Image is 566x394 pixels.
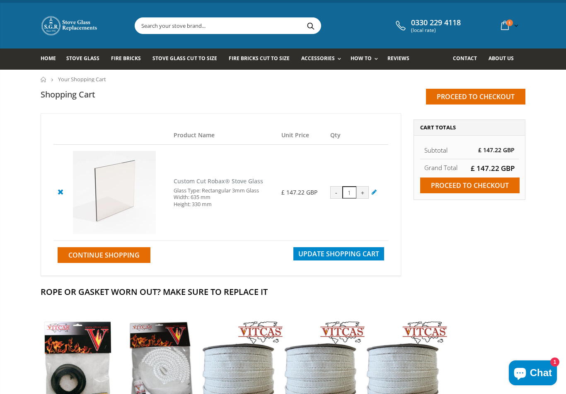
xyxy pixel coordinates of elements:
[326,126,388,145] th: Qty
[68,251,140,260] span: Continue Shopping
[152,55,217,62] span: Stove Glass Cut To Size
[41,89,95,100] h1: Shopping Cart
[424,146,447,154] span: Subtotal
[169,126,277,145] th: Product Name
[453,55,477,62] span: Contact
[174,187,273,208] div: Glass Type: Rectangular 3mm Glass Width: 635 mm Height: 330 mm
[506,19,513,26] span: 1
[152,49,223,70] a: Stove Glass Cut To Size
[174,177,263,185] a: Custom Cut Robax® Stove Glass
[420,178,520,193] input: Proceed to checkout
[453,49,483,70] a: Contact
[387,49,416,70] a: Reviews
[420,124,456,131] span: Cart Totals
[229,49,296,70] a: Fire Bricks Cut To Size
[41,77,47,82] a: Home
[356,186,369,199] div: +
[301,18,320,34] button: Search
[351,49,382,70] a: How To
[58,247,150,263] a: Continue Shopping
[489,55,514,62] span: About us
[351,55,372,62] span: How To
[66,49,106,70] a: Stove Glass
[330,186,343,199] div: -
[411,18,461,27] span: 0330 229 4118
[41,55,56,62] span: Home
[41,286,525,297] h2: Rope Or Gasket Worn Out? Make Sure To Replace It
[293,247,384,260] button: Update Shopping Cart
[298,249,379,258] span: Update Shopping Cart
[301,49,345,70] a: Accessories
[498,17,520,34] a: 1
[135,18,414,34] input: Search your stove brand...
[111,49,147,70] a: Fire Bricks
[277,126,326,145] th: Unit Price
[58,75,106,83] span: Your Shopping Cart
[66,55,99,62] span: Stove Glass
[41,49,62,70] a: Home
[229,55,290,62] span: Fire Bricks Cut To Size
[387,55,409,62] span: Reviews
[394,18,461,33] a: 0330 229 4118 (local rate)
[73,151,156,234] img: Custom Cut Robax® Stove Glass - Pool #2
[426,89,525,105] input: Proceed to checkout
[411,27,461,33] span: (local rate)
[41,15,99,36] img: Stove Glass Replacement
[301,55,335,62] span: Accessories
[478,146,515,154] span: £ 147.22 GBP
[506,360,559,387] inbox-online-store-chat: Shopify online store chat
[111,55,141,62] span: Fire Bricks
[424,163,457,172] strong: Grand Total
[281,188,317,196] span: £ 147.22 GBP
[471,163,515,173] span: £ 147.22 GBP
[489,49,520,70] a: About us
